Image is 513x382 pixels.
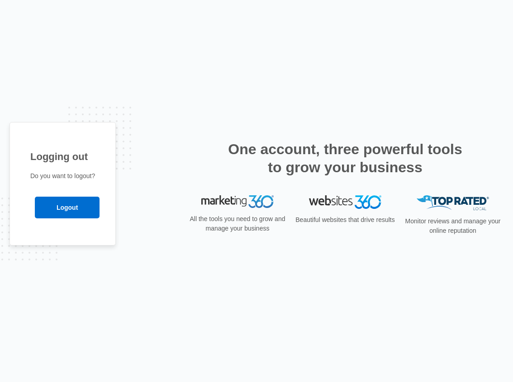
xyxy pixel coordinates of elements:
img: Websites 360 [309,195,381,208]
p: Beautiful websites that drive results [294,215,396,225]
h1: Logging out [30,149,95,164]
input: Logout [35,197,100,218]
p: Do you want to logout? [30,171,95,181]
p: Monitor reviews and manage your online reputation [402,217,503,236]
img: Marketing 360 [201,195,274,208]
img: Top Rated Local [417,195,489,210]
p: All the tools you need to grow and manage your business [187,214,288,233]
h2: One account, three powerful tools to grow your business [225,140,465,176]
